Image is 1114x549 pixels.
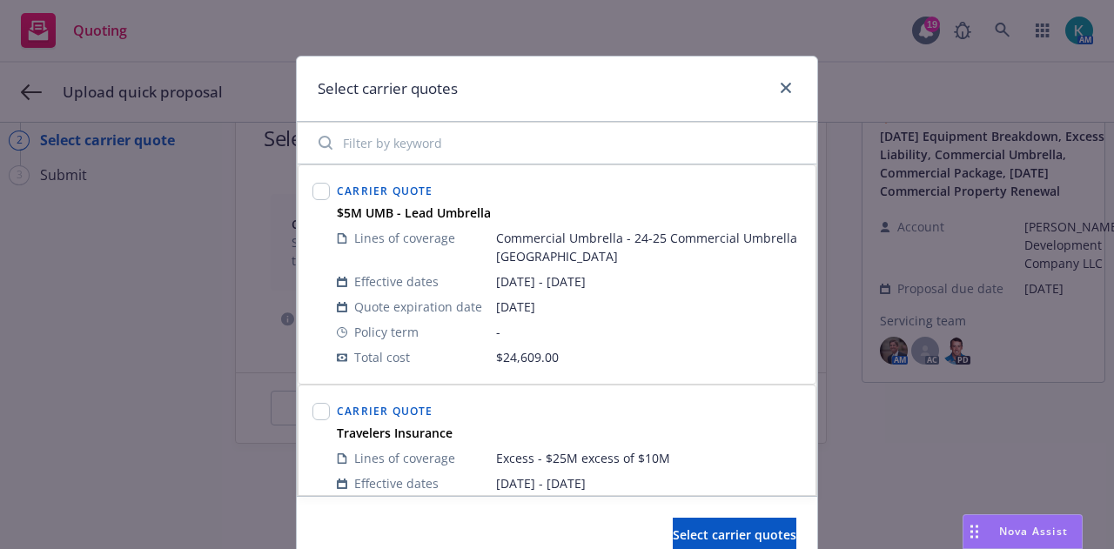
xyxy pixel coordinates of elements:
[337,204,491,221] strong: $5M UMB - Lead Umbrella
[354,229,455,247] span: Lines of coverage
[496,449,802,467] span: Excess - $25M excess of $10M
[354,298,482,316] span: Quote expiration date
[496,323,802,341] span: -
[496,272,802,291] span: [DATE] - [DATE]
[354,474,439,492] span: Effective dates
[354,449,455,467] span: Lines of coverage
[354,348,410,366] span: Total cost
[354,272,439,291] span: Effective dates
[496,349,559,365] span: $24,609.00
[496,229,802,265] span: Commercial Umbrella - 24-25 Commercial Umbrella [GEOGRAPHIC_DATA]
[308,125,806,160] input: Filter by keyword
[673,526,796,543] span: Select carrier quotes
[337,404,433,418] span: Carrier Quote
[496,298,802,316] span: [DATE]
[775,77,796,98] a: close
[999,524,1068,539] span: Nova Assist
[963,515,985,548] div: Drag to move
[496,474,802,492] span: [DATE] - [DATE]
[318,77,458,100] h1: Select carrier quotes
[337,184,433,198] span: Carrier Quote
[963,514,1083,549] button: Nova Assist
[337,425,453,441] strong: Travelers Insurance
[354,323,419,341] span: Policy term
